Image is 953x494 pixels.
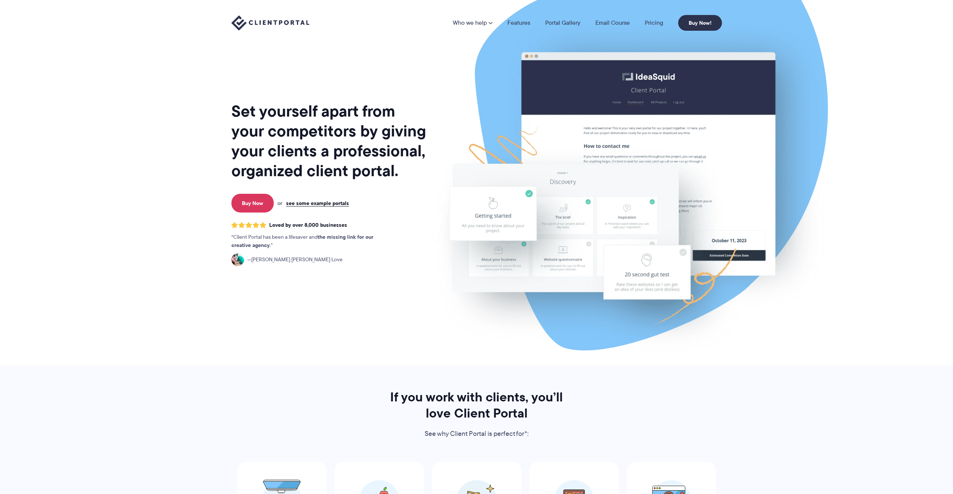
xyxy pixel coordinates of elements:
span: Loved by over 8,000 businesses [269,222,347,228]
a: Portal Gallery [545,20,580,26]
a: see some example portals [286,200,349,207]
p: See why Client Portal is perfect for*: [380,428,573,440]
h1: Set yourself apart from your competitors by giving your clients a professional, organized client ... [231,101,428,181]
a: Buy Now! [678,15,722,31]
span: or [277,200,282,207]
span: [PERSON_NAME] [PERSON_NAME] Love [247,256,343,264]
a: Buy Now [231,194,274,213]
a: Features [507,20,530,26]
a: Email Course [595,20,630,26]
p: Client Portal has been a lifesaver and . [231,233,389,250]
h2: If you work with clients, you’ll love Client Portal [380,389,573,421]
a: Pricing [645,20,663,26]
a: Who we help [453,20,492,26]
strong: the missing link for our creative agency [231,233,373,249]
